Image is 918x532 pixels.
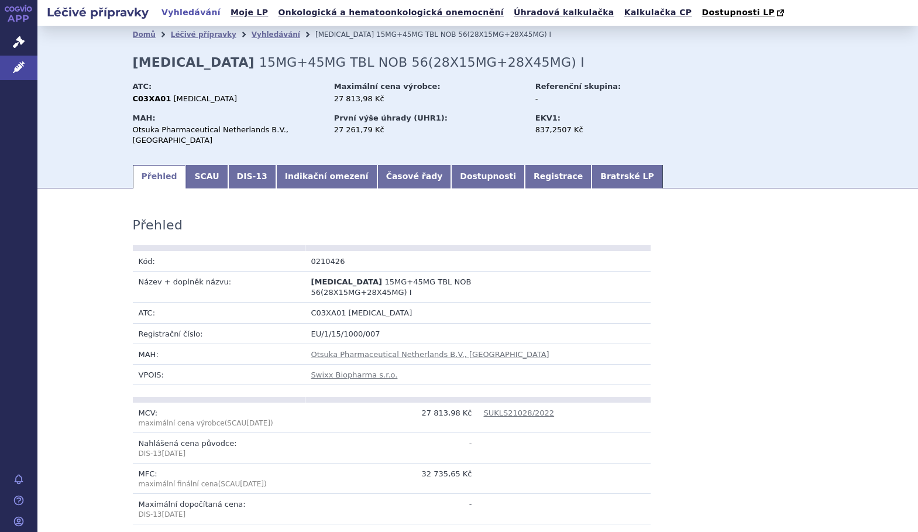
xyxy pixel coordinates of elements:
[133,114,156,122] strong: MAH:
[133,272,305,303] td: Název + doplněk názvu:
[305,494,478,524] td: -
[334,114,448,122] strong: První výše úhrady (UHR1):
[334,94,524,104] div: 27 813,98 Kč
[246,419,270,427] span: [DATE]
[305,464,478,494] td: 32 735,65 Kč
[349,308,412,317] span: [MEDICAL_DATA]
[133,365,305,385] td: VPOIS:
[535,82,621,91] strong: Referenční skupina:
[451,165,525,188] a: Dostupnosti
[133,94,171,103] strong: C03XA01
[133,30,156,39] a: Domů
[311,277,382,286] span: [MEDICAL_DATA]
[162,510,186,519] span: [DATE]
[133,464,305,494] td: MFC:
[259,55,585,70] span: 15MG+45MG TBL NOB 56(28X15MG+28X45MG) I
[510,5,618,20] a: Úhradová kalkulačka
[311,277,472,297] span: 15MG+45MG TBL NOB 56(28X15MG+28X45MG) I
[227,5,271,20] a: Moje LP
[133,323,305,344] td: Registrační číslo:
[702,8,775,17] span: Dostupnosti LP
[133,251,305,272] td: Kód:
[334,125,524,135] div: 27 261,79 Kč
[139,449,300,459] p: DIS-13
[185,165,228,188] a: SCAU
[311,350,549,359] a: Otsuka Pharmaceutical Netherlands B.V., [GEOGRAPHIC_DATA]
[305,433,478,464] td: -
[171,30,236,39] a: Léčivé přípravky
[218,480,267,488] span: (SCAU )
[525,165,592,188] a: Registrace
[37,4,158,20] h2: Léčivé přípravky
[133,125,323,146] div: Otsuka Pharmaceutical Netherlands B.V., [GEOGRAPHIC_DATA]
[274,5,507,20] a: Onkologická a hematoonkologická onemocnění
[133,403,305,433] td: MCV:
[139,419,225,427] span: maximální cena výrobce
[139,479,300,489] p: maximální finální cena
[311,370,398,379] a: Swixx Biopharma s.r.o.
[621,5,696,20] a: Kalkulačka CP
[133,344,305,364] td: MAH:
[592,165,662,188] a: Bratrské LP
[133,165,186,188] a: Přehled
[133,55,255,70] strong: [MEDICAL_DATA]
[139,419,273,427] span: (SCAU )
[173,94,237,103] span: [MEDICAL_DATA]
[535,125,667,135] div: 837,2507 Kč
[305,403,478,433] td: 27 813,98 Kč
[305,251,478,272] td: 0210426
[133,303,305,323] td: ATC:
[484,409,555,417] a: SUKLS21028/2022
[315,30,374,39] span: [MEDICAL_DATA]
[162,449,186,458] span: [DATE]
[133,82,152,91] strong: ATC:
[139,510,300,520] p: DIS-13
[311,308,346,317] span: C03XA01
[535,114,561,122] strong: EKV1:
[240,480,264,488] span: [DATE]
[133,433,305,464] td: Nahlášená cena původce:
[377,165,452,188] a: Časové řady
[158,5,224,20] a: Vyhledávání
[228,165,276,188] a: DIS-13
[535,94,667,104] div: -
[305,323,651,344] td: EU/1/15/1000/007
[133,494,305,524] td: Maximální dopočítaná cena:
[376,30,551,39] span: 15MG+45MG TBL NOB 56(28X15MG+28X45MG) I
[698,5,790,21] a: Dostupnosti LP
[133,218,183,233] h3: Přehled
[334,82,441,91] strong: Maximální cena výrobce:
[252,30,300,39] a: Vyhledávání
[276,165,377,188] a: Indikační omezení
